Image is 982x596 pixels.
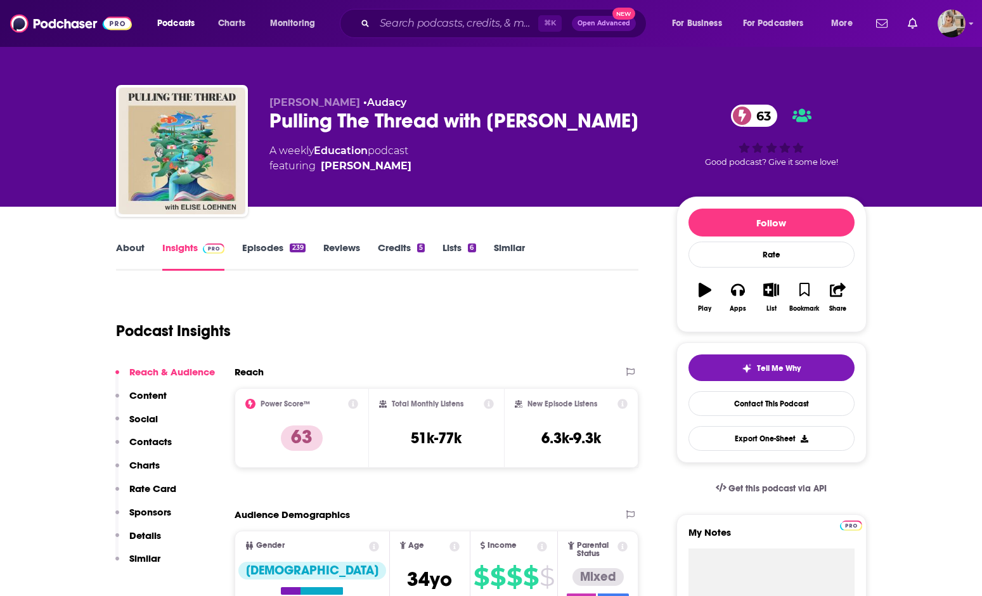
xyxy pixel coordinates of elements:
button: Apps [721,275,754,320]
button: open menu [822,13,869,34]
span: New [612,8,635,20]
button: Content [115,389,167,413]
div: Rate [688,242,855,268]
div: Search podcasts, credits, & more... [352,9,659,38]
span: Logged in as angelabaggetta [938,10,966,37]
p: Details [129,529,161,541]
a: Charts [210,13,253,34]
span: Gender [256,541,285,550]
span: 34 yo [407,567,452,592]
span: 63 [744,105,777,127]
p: Rate Card [129,483,176,495]
span: Charts [218,15,245,32]
div: 5 [417,243,425,252]
span: Tell Me Why [757,363,801,373]
button: open menu [148,13,211,34]
span: Income [488,541,517,550]
span: Open Advanced [578,20,630,27]
button: Sponsors [115,506,171,529]
button: open menu [735,13,822,34]
p: Charts [129,459,160,471]
button: Open AdvancedNew [572,16,636,31]
button: Follow [688,209,855,236]
p: Reach & Audience [129,366,215,378]
h2: New Episode Listens [527,399,597,408]
img: tell me why sparkle [742,363,752,373]
button: Share [821,275,854,320]
span: Get this podcast via API [728,483,827,494]
input: Search podcasts, credits, & more... [375,13,538,34]
span: Age [408,541,424,550]
a: Audacy [367,96,406,108]
p: Social [129,413,158,425]
div: Apps [730,305,746,313]
div: A weekly podcast [269,143,411,174]
span: featuring [269,159,411,174]
div: [DEMOGRAPHIC_DATA] [238,562,386,580]
a: About [116,242,145,271]
span: For Business [672,15,722,32]
div: Mixed [572,568,624,586]
span: [PERSON_NAME] [269,96,360,108]
p: Similar [129,552,160,564]
h3: 51k-77k [411,429,462,448]
button: Details [115,529,161,553]
span: Good podcast? Give it some love! [705,157,838,167]
a: Education [314,145,368,157]
span: Podcasts [157,15,195,32]
button: List [754,275,787,320]
button: open menu [663,13,738,34]
span: $ [539,567,554,587]
span: For Podcasters [743,15,804,32]
p: Contacts [129,436,172,448]
img: Podchaser - Follow, Share and Rate Podcasts [10,11,132,36]
a: Similar [494,242,525,271]
a: Reviews [323,242,360,271]
span: ⌘ K [538,15,562,32]
span: More [831,15,853,32]
a: Show notifications dropdown [871,13,893,34]
button: tell me why sparkleTell Me Why [688,354,855,381]
h2: Audience Demographics [235,509,350,521]
div: List [766,305,777,313]
a: Lists6 [443,242,475,271]
button: Charts [115,459,160,483]
div: 63Good podcast? Give it some love! [676,96,867,175]
h1: Podcast Insights [116,321,231,340]
button: Contacts [115,436,172,459]
h2: Reach [235,366,264,378]
img: Pulling The Thread with Elise Loehnen [119,87,245,214]
button: Show profile menu [938,10,966,37]
h2: Total Monthly Listens [392,399,463,408]
span: $ [523,567,538,587]
img: Podchaser Pro [840,521,862,531]
button: Reach & Audience [115,366,215,389]
a: Episodes239 [242,242,305,271]
a: Credits5 [378,242,425,271]
img: User Profile [938,10,966,37]
button: Play [688,275,721,320]
a: Pro website [840,519,862,531]
img: Podchaser Pro [203,243,225,254]
a: Contact This Podcast [688,391,855,416]
p: 63 [281,425,323,451]
span: • [363,96,406,108]
h2: Power Score™ [261,399,310,408]
a: InsightsPodchaser Pro [162,242,225,271]
button: Similar [115,552,160,576]
button: Social [115,413,158,436]
button: Bookmark [788,275,821,320]
div: Play [698,305,711,313]
h3: 6.3k-9.3k [541,429,601,448]
div: 6 [468,243,475,252]
p: Content [129,389,167,401]
button: Rate Card [115,483,176,506]
label: My Notes [688,526,855,548]
span: $ [490,567,505,587]
a: Show notifications dropdown [903,13,922,34]
a: Elise Loehnen [321,159,411,174]
div: Bookmark [789,305,819,313]
button: Export One-Sheet [688,426,855,451]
